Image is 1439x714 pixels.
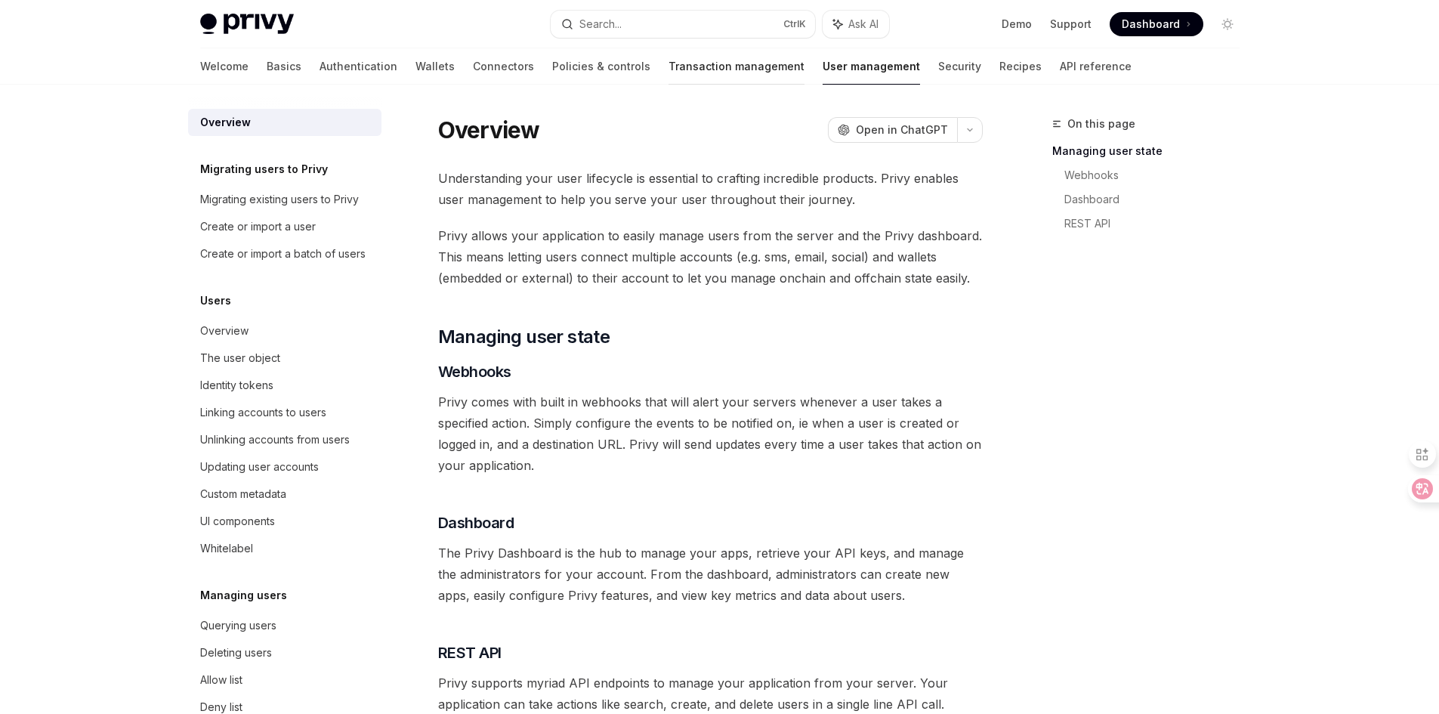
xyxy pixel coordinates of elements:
[438,168,983,210] span: Understanding your user lifecycle is essential to crafting incredible products. Privy enables use...
[200,458,319,476] div: Updating user accounts
[200,14,294,35] img: light logo
[438,361,511,382] span: Webhooks
[188,399,381,426] a: Linking accounts to users
[188,213,381,240] a: Create or import a user
[200,322,249,340] div: Overview
[823,11,889,38] button: Ask AI
[200,671,242,689] div: Allow list
[1064,212,1252,236] a: REST API
[200,539,253,558] div: Whitelabel
[1122,17,1180,32] span: Dashboard
[473,48,534,85] a: Connectors
[188,426,381,453] a: Unlinking accounts from users
[320,48,397,85] a: Authentication
[1064,187,1252,212] a: Dashboard
[200,644,272,662] div: Deleting users
[938,48,981,85] a: Security
[669,48,804,85] a: Transaction management
[200,376,273,394] div: Identity tokens
[438,512,514,533] span: Dashboard
[188,317,381,345] a: Overview
[188,372,381,399] a: Identity tokens
[1060,48,1132,85] a: API reference
[438,116,540,144] h1: Overview
[1052,139,1252,163] a: Managing user state
[1215,12,1240,36] button: Toggle dark mode
[200,431,350,449] div: Unlinking accounts from users
[438,391,983,476] span: Privy comes with built in webhooks that will alert your servers whenever a user takes a specified...
[200,292,231,310] h5: Users
[551,11,815,38] button: Search...CtrlK
[200,190,359,209] div: Migrating existing users to Privy
[1064,163,1252,187] a: Webhooks
[1067,115,1135,133] span: On this page
[438,642,502,663] span: REST API
[200,113,251,131] div: Overview
[438,225,983,289] span: Privy allows your application to easily manage users from the server and the Privy dashboard. Thi...
[188,109,381,136] a: Overview
[200,617,276,635] div: Querying users
[200,160,328,178] h5: Migrating users to Privy
[1110,12,1203,36] a: Dashboard
[1002,17,1032,32] a: Demo
[200,512,275,530] div: UI components
[848,17,879,32] span: Ask AI
[200,48,249,85] a: Welcome
[188,345,381,372] a: The user object
[828,117,957,143] button: Open in ChatGPT
[188,612,381,639] a: Querying users
[415,48,455,85] a: Wallets
[188,240,381,267] a: Create or import a batch of users
[267,48,301,85] a: Basics
[188,535,381,562] a: Whitelabel
[552,48,650,85] a: Policies & controls
[999,48,1042,85] a: Recipes
[188,453,381,481] a: Updating user accounts
[200,245,366,263] div: Create or import a batch of users
[823,48,920,85] a: User management
[200,586,287,604] h5: Managing users
[188,481,381,508] a: Custom metadata
[783,18,806,30] span: Ctrl K
[188,186,381,213] a: Migrating existing users to Privy
[200,403,326,422] div: Linking accounts to users
[200,485,286,503] div: Custom metadata
[188,508,381,535] a: UI components
[856,122,948,138] span: Open in ChatGPT
[200,349,280,367] div: The user object
[200,218,316,236] div: Create or import a user
[1050,17,1092,32] a: Support
[579,15,622,33] div: Search...
[438,542,983,606] span: The Privy Dashboard is the hub to manage your apps, retrieve your API keys, and manage the admini...
[188,666,381,694] a: Allow list
[438,325,610,349] span: Managing user state
[188,639,381,666] a: Deleting users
